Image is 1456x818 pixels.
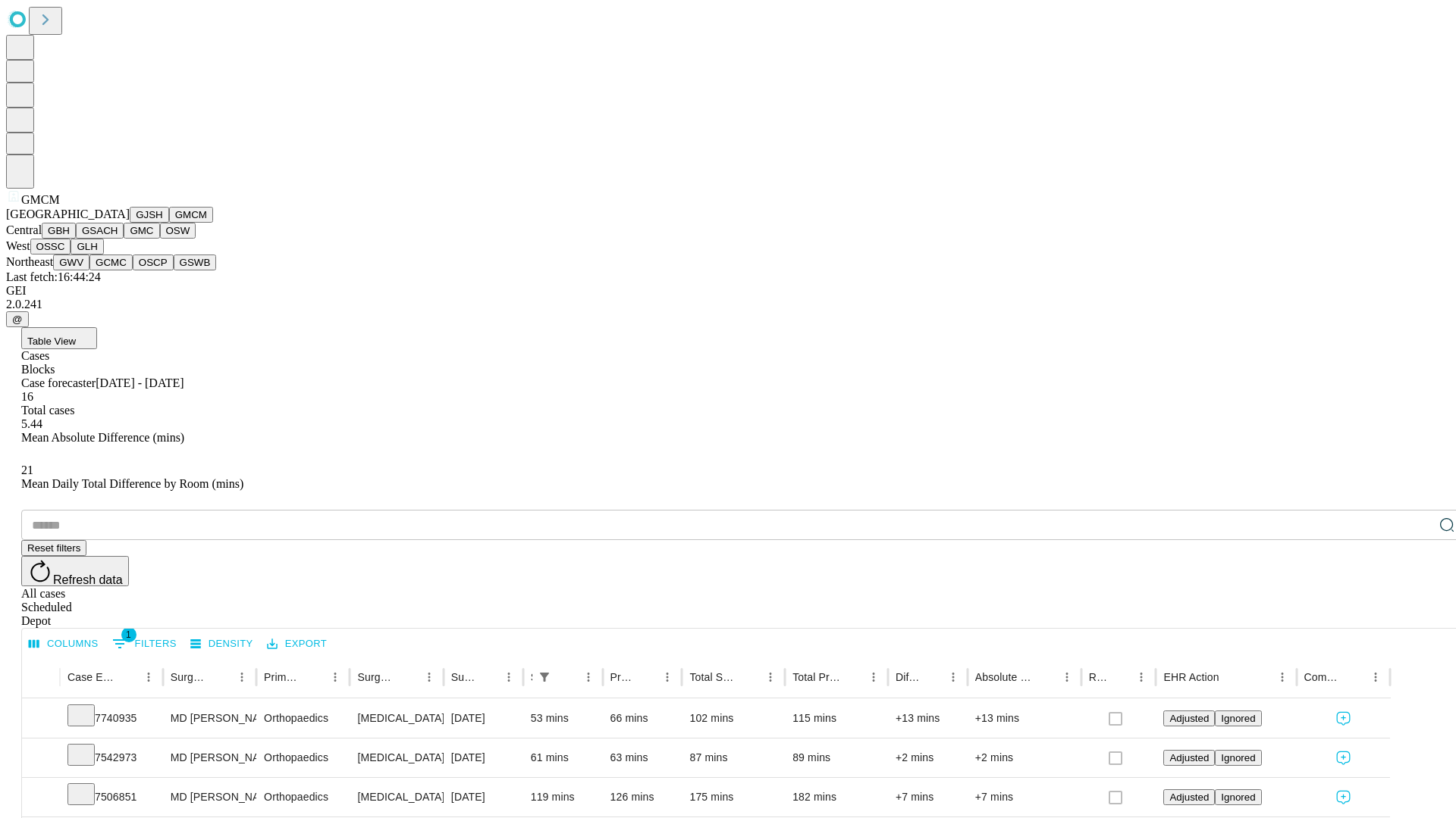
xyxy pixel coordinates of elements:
[657,667,678,688] button: Menu
[21,376,96,389] span: Case forecaster
[303,667,325,688] button: Sort
[21,193,60,206] span: GMCM
[1163,789,1215,805] button: Adjusted
[210,667,231,688] button: Sort
[21,404,74,417] span: Total cases
[610,778,675,816] div: 126 mins
[1131,667,1152,688] button: Menu
[975,699,1074,738] div: +13 mins
[842,667,863,688] button: Sort
[264,671,302,683] div: Primary Service
[12,314,23,325] span: @
[30,745,52,772] button: Expand
[264,699,342,738] div: Orthopaedics
[1221,791,1255,803] span: Ignored
[451,699,516,738] div: [DATE]
[739,667,760,688] button: Sort
[27,336,76,347] span: Table View
[792,699,880,738] div: 115 mins
[6,311,29,327] button: @
[760,667,781,688] button: Menu
[30,706,52,732] button: Expand
[1163,710,1215,726] button: Adjusted
[477,667,498,688] button: Sort
[1215,789,1261,805] button: Ignored
[124,223,159,239] button: GMC
[943,667,964,688] button: Menu
[1272,667,1293,688] button: Menu
[263,632,331,656] button: Export
[610,699,675,738] div: 66 mins
[792,671,840,683] div: Total Predicted Duration
[1215,750,1261,766] button: Ignored
[174,254,217,270] button: GSWB
[1169,713,1209,724] span: Adjusted
[171,738,249,777] div: MD [PERSON_NAME] [PERSON_NAME] Md
[975,671,1034,683] div: Absolute Difference
[357,738,435,777] div: [MEDICAL_DATA] SURGICAL [MEDICAL_DATA] SHAVING
[1221,752,1255,763] span: Ignored
[25,632,102,656] button: Select columns
[1344,667,1365,688] button: Sort
[67,671,115,683] div: Case Epic Id
[498,667,519,688] button: Menu
[689,699,777,738] div: 102 mins
[21,556,129,586] button: Refresh data
[325,667,346,688] button: Menu
[6,223,42,236] span: Central
[21,464,33,476] span: 21
[30,785,52,811] button: Expand
[531,699,595,738] div: 53 mins
[67,699,155,738] div: 7740935
[171,778,249,816] div: MD [PERSON_NAME] [PERSON_NAME] Md
[117,667,138,688] button: Sort
[451,738,516,777] div: [DATE]
[121,627,136,642] span: 1
[689,738,777,777] div: 87 mins
[451,671,475,683] div: Surgery Date
[451,778,516,816] div: [DATE]
[357,699,435,738] div: [MEDICAL_DATA] [MEDICAL_DATA] 2 OR MORE COMPARTMENTS
[1056,667,1078,688] button: Menu
[1035,667,1056,688] button: Sort
[6,298,1450,311] div: 2.0.241
[6,284,1450,298] div: GEI
[1215,710,1261,726] button: Ignored
[6,270,101,283] span: Last fetch: 16:44:24
[557,667,578,688] button: Sort
[138,667,159,688] button: Menu
[610,738,675,777] div: 63 mins
[1169,791,1209,803] span: Adjusted
[1109,667,1131,688] button: Sort
[610,671,635,683] div: Predicted In Room Duration
[792,738,880,777] div: 89 mins
[1163,671,1219,683] div: EHR Action
[21,477,243,490] span: Mean Daily Total Difference by Room (mins)
[1221,667,1242,688] button: Sort
[792,778,880,816] div: 182 mins
[863,667,884,688] button: Menu
[53,254,89,270] button: GWV
[1089,671,1109,683] div: Resolved in EHR
[534,667,555,688] button: Show filters
[21,390,33,403] span: 16
[76,223,124,239] button: GSACH
[975,738,1074,777] div: +2 mins
[6,208,130,220] span: [GEOGRAPHIC_DATA]
[42,223,76,239] button: GBH
[264,778,342,816] div: Orthopaedics
[896,699,960,738] div: +13 mins
[1163,750,1215,766] button: Adjusted
[30,239,71,254] button: OSSC
[896,778,960,816] div: +7 mins
[689,671,737,683] div: Total Scheduled Duration
[921,667,943,688] button: Sort
[67,778,155,816] div: 7506851
[975,778,1074,816] div: +7 mins
[357,671,395,683] div: Surgery Name
[71,239,103,254] button: GLH
[531,671,532,683] div: Scheduled In Room Duration
[171,699,249,738] div: MD [PERSON_NAME] [PERSON_NAME] Md
[53,573,123,586] span: Refresh data
[89,254,133,270] button: GCMC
